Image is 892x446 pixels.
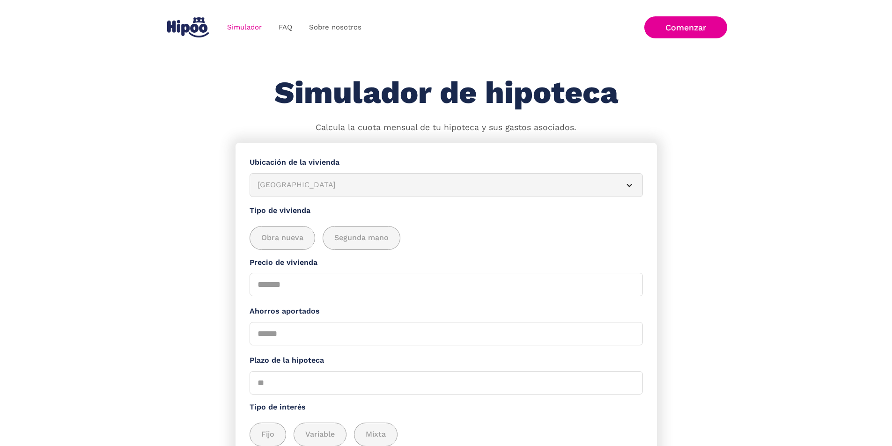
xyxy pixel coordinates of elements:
label: Plazo de la hipoteca [250,355,643,366]
a: Comenzar [644,16,727,38]
h1: Simulador de hipoteca [274,76,618,110]
div: add_description_here [250,226,643,250]
label: Tipo de vivienda [250,205,643,217]
a: home [165,14,211,41]
span: Variable [305,429,335,440]
p: Calcula la cuota mensual de tu hipoteca y sus gastos asociados. [316,122,576,134]
label: Ahorros aportados [250,306,643,317]
label: Precio de vivienda [250,257,643,269]
span: Obra nueva [261,232,303,244]
span: Segunda mano [334,232,389,244]
span: Mixta [366,429,386,440]
span: Fijo [261,429,274,440]
article: [GEOGRAPHIC_DATA] [250,173,643,197]
div: [GEOGRAPHIC_DATA] [258,179,612,191]
label: Ubicación de la vivienda [250,157,643,168]
a: Simulador [219,18,270,37]
label: Tipo de interés [250,402,643,413]
a: Sobre nosotros [301,18,370,37]
a: FAQ [270,18,301,37]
